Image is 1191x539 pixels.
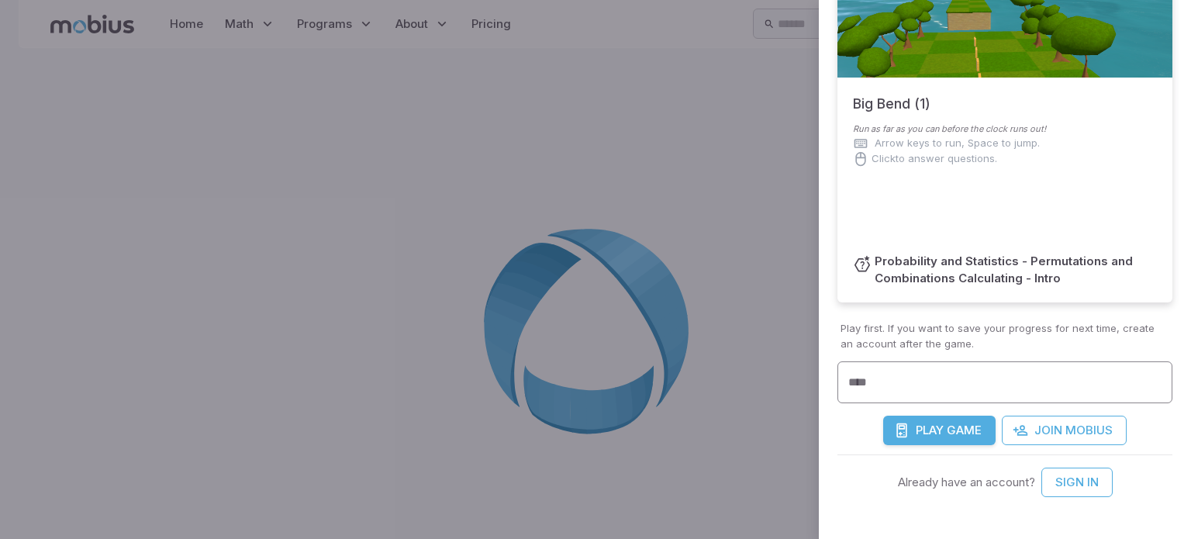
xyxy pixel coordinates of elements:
span: Play [916,422,944,439]
button: PlayGame [883,416,996,445]
span: Game [947,422,982,439]
p: Already have an account? [898,474,1035,491]
h6: Probability and Statistics - Permutations and Combinations Calculating - Intro [875,253,1157,287]
a: Sign In [1041,468,1113,497]
p: Click to answer questions. [872,151,997,167]
h5: Big Bend (1) [853,78,930,115]
p: Play first. If you want to save your progress for next time, create an account after the game. [841,321,1169,352]
p: Arrow keys to run, Space to jump. [875,136,1040,151]
a: Join Mobius [1002,416,1127,445]
p: Run as far as you can before the clock runs out! [853,123,1157,136]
